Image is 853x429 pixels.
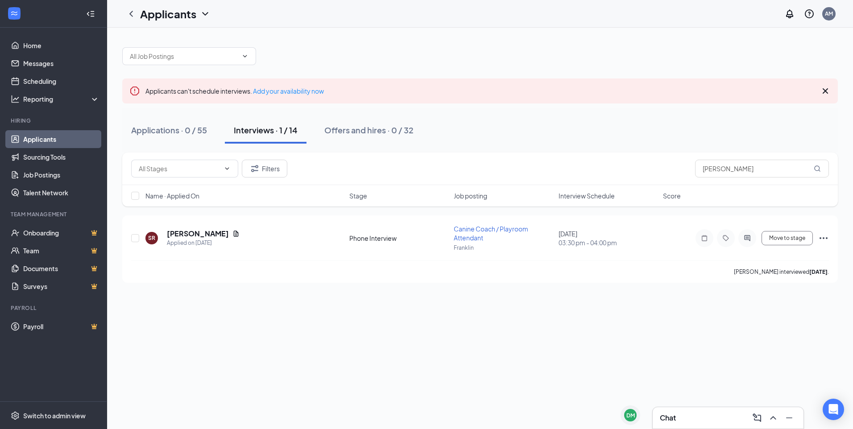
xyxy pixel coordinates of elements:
[559,191,615,200] span: Interview Schedule
[23,277,99,295] a: SurveysCrown
[23,260,99,277] a: DocumentsCrown
[820,86,831,96] svg: Cross
[454,191,487,200] span: Job posting
[23,37,99,54] a: Home
[23,184,99,202] a: Talent Network
[825,10,833,17] div: AM
[23,224,99,242] a: OnboardingCrown
[349,234,448,243] div: Phone Interview
[145,87,324,95] span: Applicants can't schedule interviews.
[782,411,796,425] button: Minimize
[23,411,86,420] div: Switch to admin view
[742,235,753,242] svg: ActiveChat
[699,235,710,242] svg: Note
[11,210,98,218] div: Team Management
[130,51,238,61] input: All Job Postings
[242,160,287,177] button: Filter Filters
[23,318,99,335] a: PayrollCrown
[234,124,298,136] div: Interviews · 1 / 14
[167,229,229,239] h5: [PERSON_NAME]
[86,9,95,18] svg: Collapse
[454,225,528,242] span: Canine Coach / Playroom Attendant
[23,54,99,72] a: Messages
[823,399,844,420] div: Open Intercom Messenger
[784,8,795,19] svg: Notifications
[23,95,100,103] div: Reporting
[148,234,155,242] div: SR
[752,412,762,423] svg: ComposeMessage
[11,304,98,312] div: Payroll
[762,231,813,245] button: Move to stage
[140,6,196,21] h1: Applicants
[232,230,240,237] svg: Document
[11,95,20,103] svg: Analysis
[129,86,140,96] svg: Error
[139,164,220,173] input: All Stages
[224,165,231,172] svg: ChevronDown
[804,8,815,19] svg: QuestionInfo
[131,124,207,136] div: Applications · 0 / 55
[660,413,676,423] h3: Chat
[11,411,20,420] svg: Settings
[23,148,99,166] a: Sourcing Tools
[814,165,821,172] svg: MagnifyingGlass
[809,268,828,275] b: [DATE]
[784,412,795,423] svg: Minimize
[768,412,778,423] svg: ChevronUp
[23,130,99,148] a: Applicants
[241,53,248,60] svg: ChevronDown
[750,411,764,425] button: ComposeMessage
[23,72,99,90] a: Scheduling
[734,268,829,276] p: [PERSON_NAME] interviewed .
[126,8,137,19] svg: ChevronLeft
[253,87,324,95] a: Add your availability now
[167,239,240,247] div: Applied on [DATE]
[766,411,780,425] button: ChevronUp
[145,191,199,200] span: Name · Applied On
[11,117,98,124] div: Hiring
[626,412,635,419] div: DM
[818,233,829,243] svg: Ellipses
[10,9,19,18] svg: WorkstreamLogo
[23,166,99,184] a: Job Postings
[324,124,414,136] div: Offers and hires · 0 / 32
[559,238,658,247] span: 03:30 pm - 04:00 pm
[663,191,681,200] span: Score
[349,191,367,200] span: Stage
[23,242,99,260] a: TeamCrown
[249,163,260,174] svg: Filter
[454,244,553,252] p: Franklin
[769,235,805,241] span: Move to stage
[200,8,211,19] svg: ChevronDown
[695,160,829,177] input: Search in interviews
[720,235,731,242] svg: Tag
[559,229,658,247] div: [DATE]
